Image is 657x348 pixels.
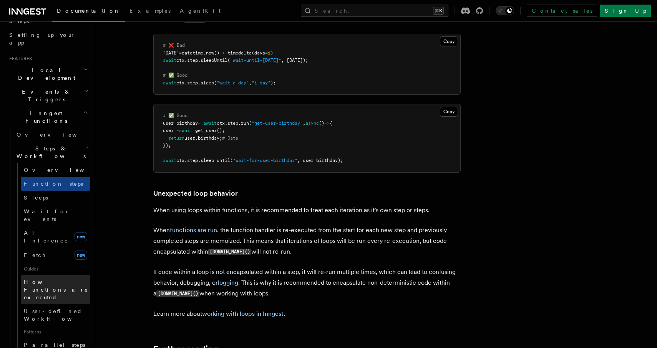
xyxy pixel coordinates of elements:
a: logging [218,279,238,286]
span: , [249,80,252,86]
span: () [319,120,324,126]
a: Wait for events [21,205,90,226]
a: Function steps [21,177,90,191]
span: # ✅ Good [163,113,187,118]
a: working with loops in Inngest [202,310,284,317]
span: AgentKit [180,8,221,14]
a: Contact sales [527,5,597,17]
a: How Functions are executed [21,275,90,304]
span: get_user [195,128,217,133]
button: Events & Triggers [6,85,90,106]
span: , [303,120,305,126]
span: "1 day" [252,80,270,86]
span: await [203,120,217,126]
span: ( [249,120,252,126]
span: [DATE] [163,50,179,56]
span: ( [214,80,217,86]
span: . [198,58,201,63]
button: Inngest Functions [6,106,90,128]
span: return [168,135,184,141]
a: AgentKit [175,2,225,21]
p: When using loops within functions, it is recommended to treat each iteration as it's own step or ... [153,205,461,216]
span: Guides [21,263,90,275]
span: }) [163,143,168,148]
span: ; [340,158,343,163]
span: ; [305,58,308,63]
span: ctx [176,158,184,163]
code: sleep() [184,16,206,23]
span: Setting up your app [9,32,75,46]
span: step [187,58,198,63]
a: Sign Up [600,5,651,17]
span: await [163,80,176,86]
span: ctx [176,80,184,86]
span: now [206,50,214,56]
code: [DOMAIN_NAME]() [156,290,199,297]
span: ctx [176,58,184,63]
span: ctx [217,120,225,126]
kbd: ⌘K [433,7,444,15]
span: # ❌ Bad [163,43,185,48]
span: = [265,50,268,56]
a: Documentation [52,2,125,21]
span: Inngest Functions [6,109,83,125]
span: "wait-for-user-birthday" [233,158,297,163]
span: "wait-until-[DATE]" [230,58,281,63]
span: Sleeps [24,195,48,201]
span: . [184,80,187,86]
span: AI Inference [24,230,68,244]
span: datetime [182,50,203,56]
span: ( [227,58,230,63]
span: Events & Triggers [6,88,84,103]
span: (days [252,50,265,56]
span: => [324,120,330,126]
span: Overview [17,132,96,138]
span: () [214,50,219,56]
span: Fetch [24,252,46,258]
button: Copy [440,107,458,117]
span: Examples [129,8,171,14]
span: , user_birthday) [297,158,340,163]
span: How Functions are executed [24,279,88,300]
span: Parallel steps [24,342,85,348]
p: When , the function handler is re-executed from the start for each new step and previously comple... [153,225,461,257]
button: Local Development [6,63,90,85]
a: AI Inferencenew [21,226,90,247]
span: ; [273,80,276,86]
span: Function steps [24,181,83,187]
span: ) [270,80,273,86]
span: . [238,120,241,126]
span: . [184,158,187,163]
span: await [163,58,176,63]
span: { [330,120,332,126]
span: timedelta [227,50,252,56]
span: "get-user-birthday" [252,120,303,126]
span: run [241,120,249,126]
a: Sleeps [21,191,90,205]
a: User-defined Workflows [21,304,90,326]
span: # Date [222,135,238,141]
span: await [163,158,176,163]
a: Overview [21,163,90,177]
span: . [203,50,206,56]
span: User-defined Workflows [24,308,93,322]
span: sleep [201,80,214,86]
span: ) [270,50,273,56]
span: async [305,120,319,126]
span: Patterns [21,326,90,338]
span: step [187,158,198,163]
span: + [222,50,225,56]
span: ( [230,158,233,163]
span: Steps & Workflows [13,145,86,160]
span: . [198,80,201,86]
button: Steps & Workflows [13,142,90,163]
span: step [227,120,238,126]
span: await [179,128,192,133]
span: = [198,120,201,126]
span: . [225,120,227,126]
span: step [187,80,198,86]
span: new [75,251,87,260]
a: functions are run [170,226,217,234]
span: ; [168,143,171,148]
span: = [179,50,182,56]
